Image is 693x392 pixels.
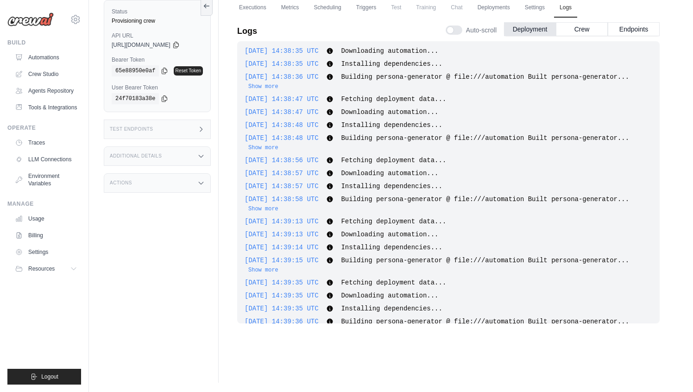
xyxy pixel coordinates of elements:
[11,152,81,167] a: LLM Connections
[245,108,319,116] span: [DATE] 14:38:47 UTC
[245,305,319,312] span: [DATE] 14:39:35 UTC
[11,50,81,65] a: Automations
[466,25,497,35] span: Auto-scroll
[341,244,442,251] span: Installing dependencies...
[110,153,162,159] h3: Additional Details
[11,83,81,98] a: Agents Repository
[112,32,203,39] label: API URL
[7,124,81,132] div: Operate
[245,73,319,81] span: [DATE] 14:38:36 UTC
[245,134,319,142] span: [DATE] 14:38:48 UTC
[245,157,319,164] span: [DATE] 14:38:56 UTC
[647,348,693,392] iframe: Chat Widget
[248,266,278,274] button: Show more
[341,47,438,55] span: Downloading automation...
[112,93,159,104] code: 24f70183a38e
[245,231,319,238] span: [DATE] 14:39:13 UTC
[7,13,54,26] img: Logo
[7,200,81,208] div: Manage
[341,183,442,190] span: Installing dependencies...
[112,17,203,25] div: Provisioning crew
[112,56,203,63] label: Bearer Token
[341,257,629,264] span: Building persona-generator @ file:///automation Built persona-generator...
[112,41,170,49] span: [URL][DOMAIN_NAME]
[245,318,319,325] span: [DATE] 14:39:36 UTC
[341,60,442,68] span: Installing dependencies...
[341,121,442,129] span: Installing dependencies...
[7,39,81,46] div: Build
[245,60,319,68] span: [DATE] 14:38:35 UTC
[245,183,319,190] span: [DATE] 14:38:57 UTC
[245,95,319,103] span: [DATE] 14:38:47 UTC
[341,157,446,164] span: Fetching deployment data...
[11,228,81,243] a: Billing
[110,126,153,132] h3: Test Endpoints
[11,100,81,115] a: Tools & Integrations
[245,170,319,177] span: [DATE] 14:38:57 UTC
[341,279,446,286] span: Fetching deployment data...
[341,292,438,299] span: Downloading automation...
[174,66,203,76] a: Reset Token
[245,196,319,203] span: [DATE] 14:38:58 UTC
[245,279,319,286] span: [DATE] 14:39:35 UTC
[341,134,629,142] span: Building persona-generator @ file:///automation Built persona-generator...
[341,170,438,177] span: Downloading automation...
[341,196,629,203] span: Building persona-generator @ file:///automation Built persona-generator...
[28,265,55,272] span: Resources
[245,292,319,299] span: [DATE] 14:39:35 UTC
[112,84,203,91] label: User Bearer Token
[341,231,438,238] span: Downloading automation...
[248,83,278,90] button: Show more
[11,169,81,191] a: Environment Variables
[237,25,257,38] p: Logs
[341,95,446,103] span: Fetching deployment data...
[110,180,132,186] h3: Actions
[11,135,81,150] a: Traces
[248,144,278,152] button: Show more
[11,261,81,276] button: Resources
[11,67,81,82] a: Crew Studio
[556,22,608,36] button: Crew
[41,373,58,380] span: Logout
[341,73,629,81] span: Building persona-generator @ file:///automation Built persona-generator...
[112,8,203,15] label: Status
[245,244,319,251] span: [DATE] 14:39:14 UTC
[245,257,319,264] span: [DATE] 14:39:15 UTC
[341,218,446,225] span: Fetching deployment data...
[341,318,629,325] span: Building persona-generator @ file:///automation Built persona-generator...
[248,205,278,213] button: Show more
[245,218,319,225] span: [DATE] 14:39:13 UTC
[245,47,319,55] span: [DATE] 14:38:35 UTC
[7,369,81,385] button: Logout
[11,211,81,226] a: Usage
[341,305,442,312] span: Installing dependencies...
[112,65,159,76] code: 65e88950e0af
[245,121,319,129] span: [DATE] 14:38:48 UTC
[608,22,660,36] button: Endpoints
[341,108,438,116] span: Downloading automation...
[11,245,81,259] a: Settings
[504,22,556,36] button: Deployment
